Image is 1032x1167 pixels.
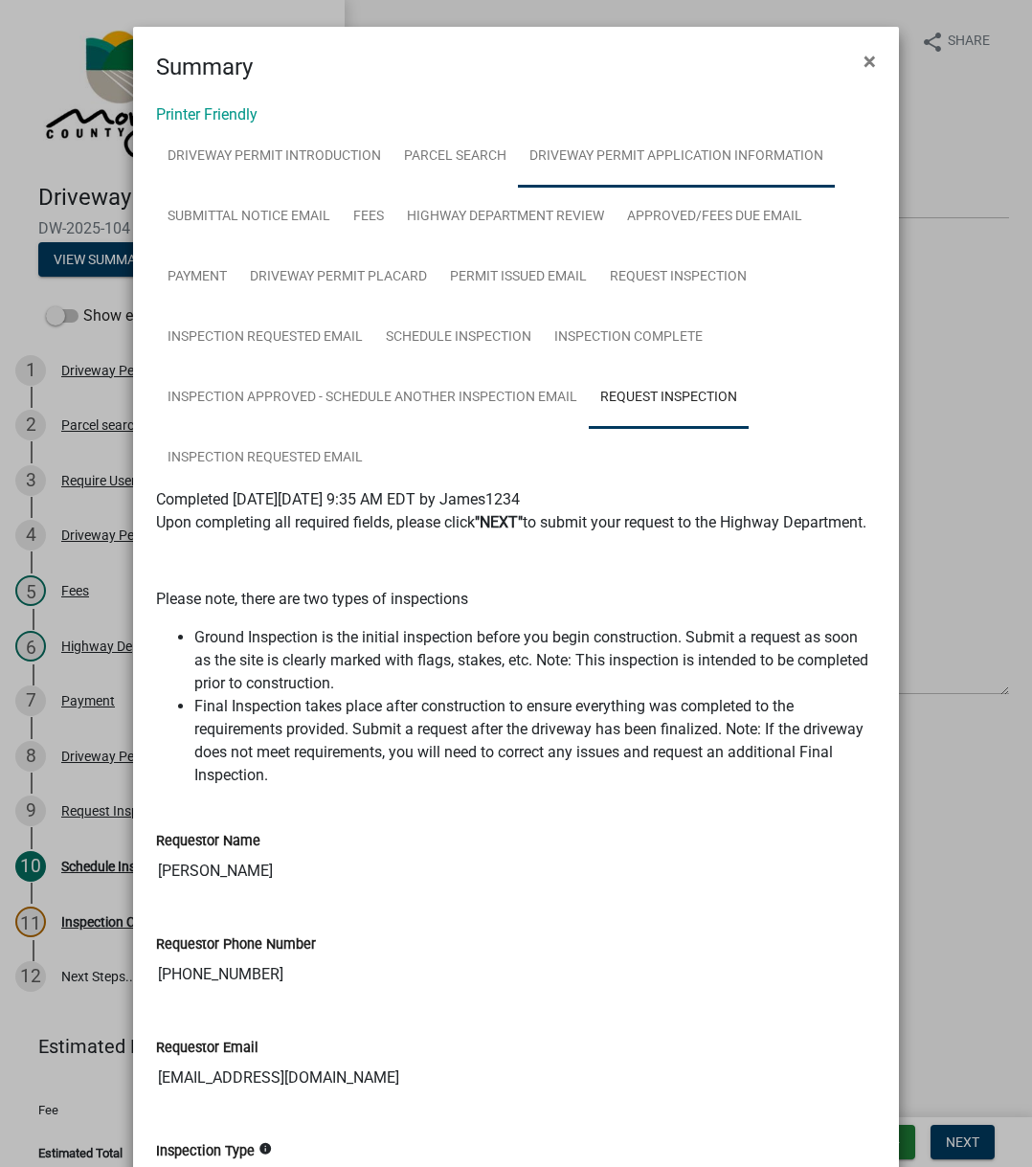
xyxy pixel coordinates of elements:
label: Requestor Email [156,1042,258,1055]
a: Fees [342,187,395,248]
span: Completed [DATE][DATE] 9:35 AM EDT by James1234 [156,490,520,508]
a: Schedule Inspection [374,307,543,369]
a: Request Inspection [589,368,749,429]
a: Inspection Requested Email [156,307,374,369]
li: Ground Inspection is the initial inspection before you begin construction. Submit a request as so... [194,626,876,695]
a: Inspection Requested Email [156,428,374,489]
label: Requestor Phone Number [156,938,316,952]
a: Payment [156,247,238,308]
a: Parcel search [393,126,518,188]
h4: Summary [156,50,253,84]
li: Final Inspection takes place after construction to ensure everything was completed to the require... [194,695,876,787]
label: Requestor Name [156,835,260,848]
a: Driveway Permit Placard [238,247,438,308]
a: Printer Friendly [156,105,258,123]
button: Close [848,34,891,88]
label: Inspection Type [156,1145,255,1158]
strong: "NEXT" [475,513,523,531]
span: × [864,48,876,75]
p: Upon completing all required fields, please click to submit your request to the Highway Department. [156,511,876,534]
a: Approved/Fees Due Email [616,187,814,248]
a: Request Inspection [598,247,758,308]
a: Highway Department Review [395,187,616,248]
a: Inspection Complete [543,307,714,369]
a: Submittal Notice Email [156,187,342,248]
a: Driveway Permit Application Information [518,126,835,188]
i: info [258,1142,272,1156]
a: Inspection Approved - Schedule Another Inspection Email [156,368,589,429]
p: Please note, there are two types of inspections [156,588,876,611]
a: Permit Issued Email [438,247,598,308]
a: Driveway Permit Introduction [156,126,393,188]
